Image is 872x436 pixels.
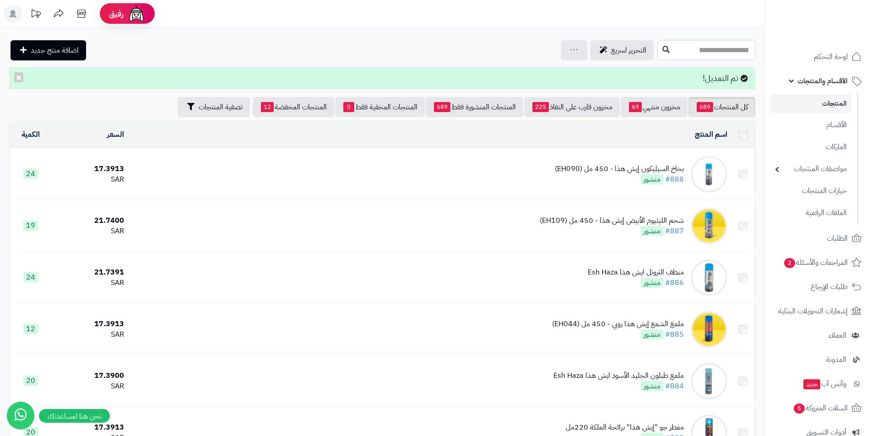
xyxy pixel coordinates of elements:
[9,67,755,89] div: تم التعديل!
[697,102,713,112] span: 689
[665,329,684,340] a: #885
[641,226,663,236] span: منشور
[55,381,124,392] div: SAR
[11,40,86,60] a: اضافة منتج جديد
[55,226,124,237] div: SAR
[770,397,867,419] a: السلات المتروكة5
[665,277,684,288] a: #886
[688,97,755,117] a: كل المنتجات689
[23,376,38,386] span: 20
[22,129,40,140] a: الكمية
[107,129,124,140] a: السعر
[797,75,848,87] span: الأقسام والمنتجات
[641,329,663,339] span: منشور
[641,278,663,288] span: منشور
[629,102,642,112] span: 69
[691,208,727,244] img: شحم الليثيوم الأبيض إيش هذا - 450 مل (EH109)
[23,324,38,334] span: 12
[794,404,805,414] span: 5
[14,72,23,82] button: ×
[811,280,848,293] span: طلبات الإرجاع
[770,137,851,157] a: الماركات
[55,422,124,433] div: 17.3913
[770,46,867,68] a: لوحة التحكم
[691,259,727,296] img: منظف الثروتل ايش هذا Esh Haza
[532,102,549,112] span: 225
[253,97,334,117] a: المنتجات المخفضة12
[793,402,848,414] span: السلات المتروكة
[109,8,124,19] span: رفيق
[55,267,124,278] div: 21.7391
[691,363,727,399] img: ملمع طبلون الجليد الأسود ايش هذا Esh Haza
[55,278,124,288] div: SAR
[261,102,274,112] span: 12
[55,174,124,185] div: SAR
[566,422,684,433] div: معطر جو "إيش هذا" برائحة العلكة 220مل
[335,97,425,117] a: المنتجات المخفية فقط0
[695,129,727,140] a: اسم المنتج
[55,164,124,174] div: 17.3913
[621,97,688,117] a: مخزون منتهي69
[524,97,620,117] a: مخزون قارب على النفاذ225
[641,381,663,391] span: منشور
[770,115,851,135] a: الأقسام
[23,169,38,179] span: 24
[55,371,124,381] div: 17.3900
[826,353,846,366] span: المدونة
[55,319,124,329] div: 17.3913
[23,272,38,282] span: 24
[590,40,654,60] a: التحرير لسريع
[770,94,851,113] a: المنتجات
[827,232,848,245] span: الطلبات
[784,258,795,268] span: 2
[691,311,727,348] img: ملمع الشمع إيش هذا روبي - 450 مل (EH044)
[343,102,354,112] span: 0
[588,267,684,278] div: منظف الثروتل ايش هذا Esh Haza
[810,26,863,45] img: logo-2.png
[31,45,79,56] span: اضافة منتج جديد
[24,5,47,25] a: تحديثات المنصة
[803,379,820,389] span: جديد
[814,50,848,63] span: لوحة التحكم
[426,97,523,117] a: المنتجات المنشورة فقط689
[802,377,846,390] span: وآتس آب
[665,381,684,392] a: #884
[434,102,450,112] span: 689
[641,174,663,184] span: منشور
[553,371,684,381] div: ملمع طبلون الجليد الأسود ايش هذا Esh Haza
[55,329,124,340] div: SAR
[552,319,684,329] div: ملمع الشمع إيش هذا روبي - 450 مل (EH044)
[770,227,867,249] a: الطلبات
[665,226,684,237] a: #887
[540,215,684,226] div: شحم الليثيوم الأبيض إيش هذا - 450 مل (EH109)
[770,159,851,179] a: مواصفات المنتجات
[691,156,727,193] img: بخاخ السيليكون إيش هذا - 450 مل (EH090)
[770,324,867,346] a: العملاء
[770,181,851,201] a: خيارات المنتجات
[770,349,867,371] a: المدونة
[829,329,846,342] span: العملاء
[55,215,124,226] div: 21.7400
[770,203,851,223] a: الملفات الرقمية
[23,221,38,231] span: 19
[770,276,867,298] a: طلبات الإرجاع
[770,252,867,274] a: المراجعات والأسئلة2
[127,5,146,23] img: ai-face.png
[665,174,684,185] a: #888
[555,164,684,174] div: بخاخ السيليكون إيش هذا - 450 مل (EH090)
[778,305,848,318] span: إشعارات التحويلات البنكية
[783,256,848,269] span: المراجعات والأسئلة
[199,102,243,113] span: تصفية المنتجات
[178,97,250,117] button: تصفية المنتجات
[770,300,867,322] a: إشعارات التحويلات البنكية
[611,45,646,56] span: التحرير لسريع
[770,373,867,395] a: وآتس آبجديد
